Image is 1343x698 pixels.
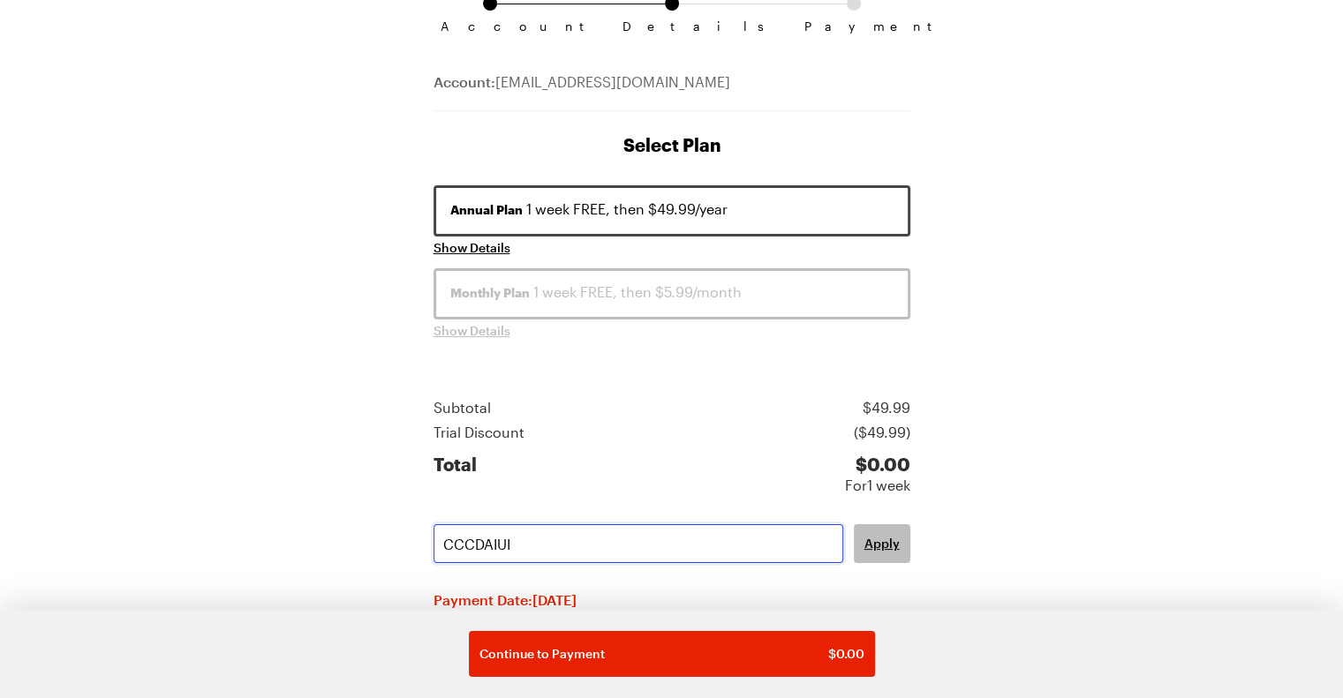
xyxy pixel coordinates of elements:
button: Annual Plan 1 week FREE, then $49.99/year [434,185,910,236]
button: Apply [854,524,910,563]
div: For 1 week [845,475,910,496]
div: 1 week FREE, then $49.99/year [450,199,894,220]
span: Apply [864,535,900,552]
span: Monthly Plan [450,284,530,302]
input: Promo Code [434,524,843,563]
div: Subtotal [434,397,491,418]
h2: Payment Date: [DATE] [434,591,910,609]
section: Price summary [434,397,910,496]
div: ($ 49.99 ) [854,422,910,443]
button: Show Details [434,322,510,340]
span: Details [622,19,721,34]
span: $ 0.00 [828,645,864,663]
span: Account [441,19,539,34]
span: Payment [804,19,903,34]
div: $ 49.99 [863,397,910,418]
span: Continue to Payment [479,645,605,663]
div: Trial Discount [434,422,524,443]
div: Total [434,454,477,496]
span: Annual Plan [450,201,523,219]
div: 1 week FREE, then $5.99/month [450,281,894,303]
button: Monthly Plan 1 week FREE, then $5.99/month [434,268,910,319]
button: Show Details [434,239,510,257]
button: Continue to Payment$0.00 [469,631,875,677]
div: [EMAIL_ADDRESS][DOMAIN_NAME] [434,71,910,111]
span: Account: [434,73,495,90]
div: $ 0.00 [845,454,910,475]
h1: Select Plan [434,132,910,157]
